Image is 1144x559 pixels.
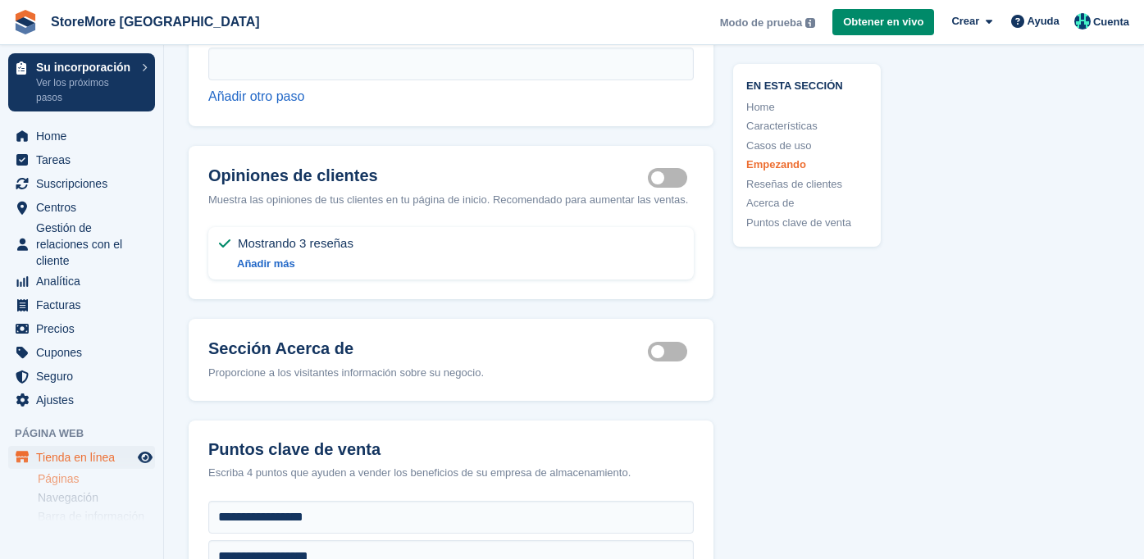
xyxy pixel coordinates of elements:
[8,446,155,469] a: menú
[8,196,155,219] a: menu
[8,220,155,269] a: menu
[746,77,868,93] span: En esta sección
[208,365,694,381] div: Proporcione a los visitantes información sobre su negocio.
[36,446,134,469] span: Tienda en línea
[237,257,295,270] a: Añadir más
[648,350,694,352] label: About section active
[746,195,868,211] a: Acerca de
[38,471,155,487] a: Páginas
[208,192,694,208] div: Muestra las opiniones de tus clientes en tu página de inicio. Recomendado para aumentar las ventas.
[8,148,155,171] a: menu
[843,14,923,30] span: Obtener en vivo
[36,196,134,219] span: Centros
[8,270,155,293] a: menu
[36,220,134,269] span: Gestión de relaciones con el cliente
[832,9,934,36] a: Obtener en vivo
[8,125,155,148] a: menu
[720,15,802,31] span: Modo de prueba
[38,490,155,506] a: Navegación
[746,138,868,154] a: Casos de uso
[746,118,868,134] a: Características
[746,157,868,173] a: Empezando
[8,293,155,316] a: menu
[15,425,163,442] span: Página web
[208,465,694,481] div: Escriba 4 puntos que ayuden a vender los beneficios de su empresa de almacenamiento.
[36,270,134,293] span: Analítica
[746,99,868,116] a: Home
[36,75,134,105] p: Ver los próximos pasos
[805,18,815,28] img: icon-info-grey-7440780725fd019a000dd9b08b2336e03edf1995a4989e88bcd33f0948082b44.svg
[208,166,648,185] h2: Opiniones de clientes
[238,234,353,253] span: Mostrando 3 reseñas
[8,172,155,195] a: menu
[1074,13,1091,30] img: Maria Vela Padilla
[36,389,134,411] span: Ajustes
[208,440,694,459] h2: Puntos clave de venta
[44,8,267,35] a: StoreMore [GEOGRAPHIC_DATA]
[8,317,155,340] a: menu
[36,341,134,364] span: Cupones
[36,61,134,73] p: Su incorporación
[746,176,868,193] a: Reseñas de clientes
[8,341,155,364] a: menu
[36,293,134,316] span: Facturas
[8,389,155,411] a: menu
[648,177,694,180] label: Customer reviews section active
[746,215,868,231] a: Puntos clave de venta
[1028,13,1060,30] span: Ayuda
[1093,14,1129,30] span: Cuenta
[13,10,38,34] img: stora-icon-8386f47178a22dfd0bd8f6a31ec36ba5ce8667c1dd55bd0f319d3a0aa187defe.svg
[38,509,155,525] a: Barra de información
[951,13,979,30] span: Crear
[36,172,134,195] span: Suscripciones
[36,365,134,388] span: Seguro
[208,89,304,103] a: Añadir otro paso
[8,53,155,111] a: Su incorporación Ver los próximos pasos
[36,317,134,340] span: Precios
[8,365,155,388] a: menu
[36,148,134,171] span: Tareas
[208,339,648,358] h2: Sección Acerca de
[36,125,134,148] span: Home
[135,448,155,467] a: Vista previa de la tienda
